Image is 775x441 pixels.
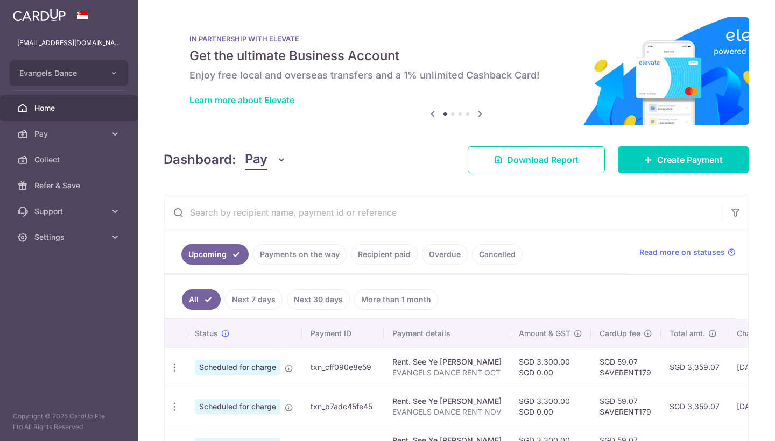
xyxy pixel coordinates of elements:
span: Support [34,206,105,217]
span: Scheduled for charge [195,399,280,414]
span: Download Report [507,153,579,166]
span: Evangels Dance [19,68,99,79]
div: Rent. See Ye [PERSON_NAME] [392,396,502,407]
h4: Dashboard: [164,150,236,169]
td: SGD 3,300.00 SGD 0.00 [510,387,591,426]
a: Next 30 days [287,289,350,310]
a: More than 1 month [354,289,438,310]
span: Refer & Save [34,180,105,191]
span: Amount & GST [519,328,570,339]
p: [EMAIL_ADDRESS][DOMAIN_NAME] [17,38,121,48]
img: CardUp [13,9,66,22]
span: CardUp fee [600,328,640,339]
input: Search by recipient name, payment id or reference [164,195,723,230]
a: All [182,289,221,310]
span: Settings [34,232,105,243]
button: Pay [245,150,286,170]
span: Collect [34,154,105,165]
div: Rent. See Ye [PERSON_NAME] [392,357,502,367]
h6: Enjoy free local and overseas transfers and a 1% unlimited Cashback Card! [189,69,723,82]
p: EVANGELS DANCE RENT NOV [392,407,502,417]
span: Pay [245,150,267,170]
img: Renovation banner [164,17,749,125]
p: IN PARTNERSHIP WITH ELEVATE [189,34,723,43]
span: Read more on statuses [639,247,725,258]
span: Home [34,103,105,113]
a: Next 7 days [225,289,283,310]
td: SGD 3,300.00 SGD 0.00 [510,347,591,387]
a: Download Report [468,146,605,173]
td: SGD 3,359.07 [661,387,728,426]
a: Recipient paid [351,244,418,265]
button: Evangels Dance [10,60,128,86]
span: Total amt. [670,328,705,339]
span: Scheduled for charge [195,360,280,375]
td: SGD 3,359.07 [661,347,728,387]
a: Upcoming [181,244,249,265]
th: Payment details [384,319,510,347]
a: Overdue [422,244,468,265]
td: SGD 59.07 SAVERENT179 [591,387,661,426]
a: Learn more about Elevate [189,95,294,105]
a: Read more on statuses [639,247,736,258]
td: txn_cff090e8e59 [302,347,384,387]
span: Create Payment [657,153,723,166]
a: Payments on the way [253,244,347,265]
span: Pay [34,129,105,139]
td: SGD 59.07 SAVERENT179 [591,347,661,387]
a: Create Payment [618,146,749,173]
span: Status [195,328,218,339]
td: txn_b7adc45fe45 [302,387,384,426]
p: EVANGELS DANCE RENT OCT [392,367,502,378]
h5: Get the ultimate Business Account [189,47,723,65]
th: Payment ID [302,319,384,347]
a: Cancelled [472,244,523,265]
